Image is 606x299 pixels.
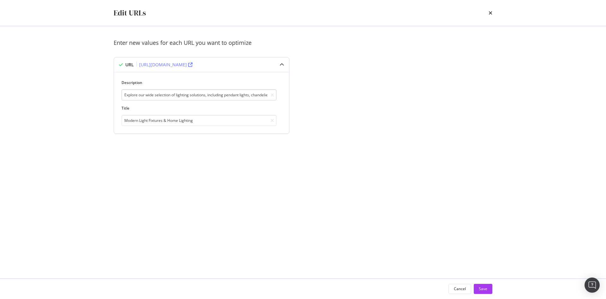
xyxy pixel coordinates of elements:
div: Cancel [454,286,466,291]
div: Save [479,286,487,291]
button: Save [474,284,492,294]
div: URL [125,62,134,68]
button: Cancel [449,284,471,294]
div: Open Intercom Messenger [585,278,600,293]
label: Description [122,80,276,85]
div: times [489,8,492,18]
a: [URL][DOMAIN_NAME] [139,62,193,68]
div: [URL][DOMAIN_NAME] [139,62,187,68]
div: Edit URLs [114,8,146,18]
label: Title [122,105,276,111]
div: Enter new values for each URL you want to optimize [114,39,492,47]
